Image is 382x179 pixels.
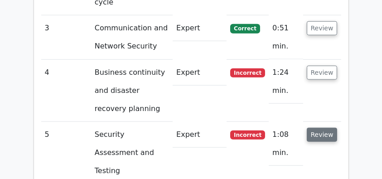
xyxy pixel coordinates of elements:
td: Expert [173,122,227,148]
td: 1:08 min. [269,122,303,166]
span: Incorrect [230,68,265,77]
td: Expert [173,60,227,86]
td: Communication and Network Security [91,15,173,59]
td: Business continuity and disaster recovery planning [91,60,173,122]
td: 1:24 min. [269,60,303,104]
td: 3 [41,15,91,59]
td: Expert [173,15,227,41]
button: Review [307,21,338,35]
span: Incorrect [230,131,265,140]
button: Review [307,128,338,142]
td: 4 [41,60,91,122]
span: Correct [230,24,260,33]
td: 0:51 min. [269,15,303,59]
button: Review [307,66,338,80]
